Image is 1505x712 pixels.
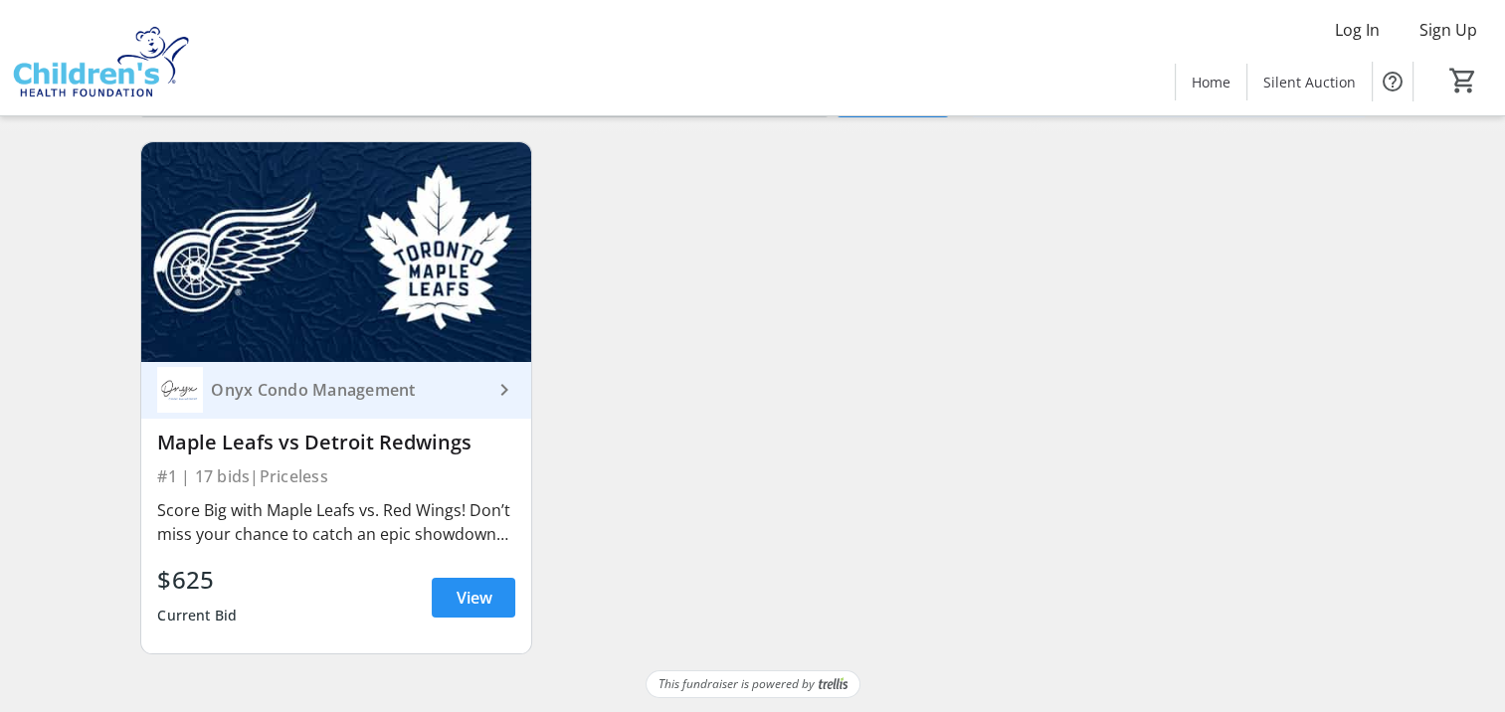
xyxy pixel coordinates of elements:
[1263,72,1356,92] span: Silent Auction
[157,431,515,454] div: Maple Leafs vs Detroit Redwings
[1247,64,1372,100] a: Silent Auction
[141,142,531,362] img: Maple Leafs vs Detroit Redwings
[1176,64,1246,100] a: Home
[157,598,237,633] div: Current Bid
[1319,14,1396,46] button: Log In
[1445,63,1481,98] button: Cart
[1373,62,1412,101] button: Help
[1419,18,1477,42] span: Sign Up
[1192,72,1230,92] span: Home
[157,367,203,413] img: Onyx Condo Management
[1404,14,1493,46] button: Sign Up
[432,578,515,618] a: View
[1335,18,1380,42] span: Log In
[203,380,491,400] div: Onyx Condo Management
[12,8,189,107] img: Children's Health Foundation's Logo
[157,498,515,546] div: Score Big with Maple Leafs vs. Red Wings! Don’t miss your chance to catch an epic showdown Toront...
[157,462,515,490] div: #1 | 17 bids | Priceless
[141,362,531,419] a: Onyx Condo ManagementOnyx Condo Management
[491,378,515,402] mat-icon: keyboard_arrow_right
[658,675,815,693] span: This fundraiser is powered by
[837,78,949,117] button: Filter
[157,562,237,598] div: $625
[819,677,847,691] img: Trellis Logo
[456,586,491,610] span: View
